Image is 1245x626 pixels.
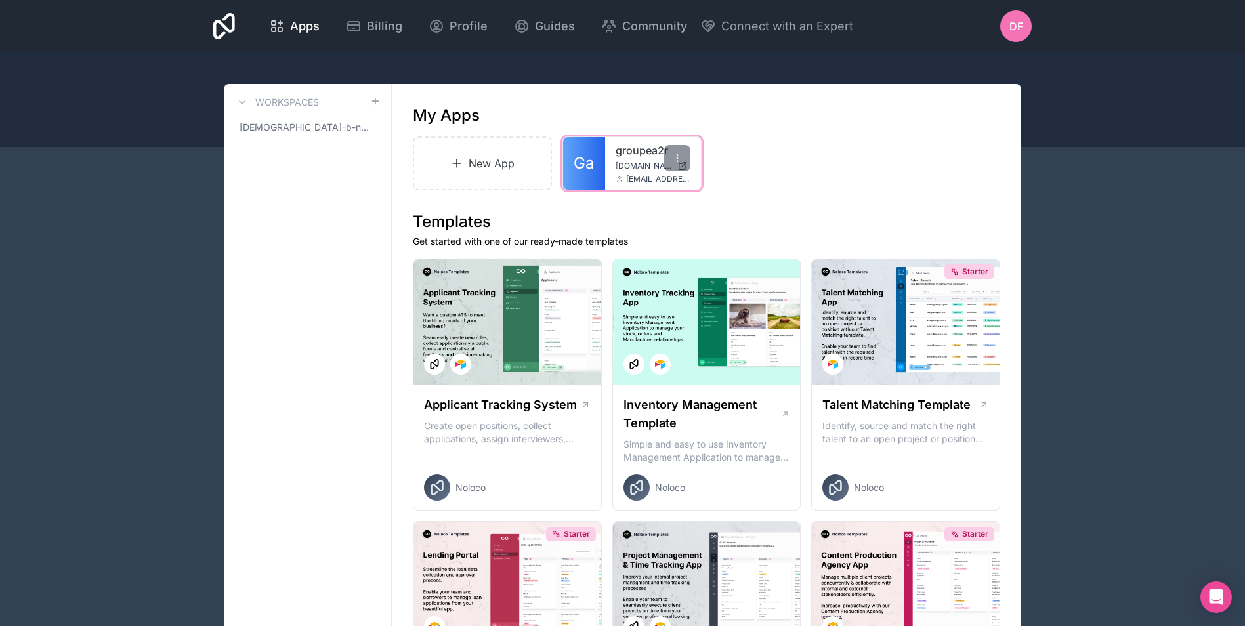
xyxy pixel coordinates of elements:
[535,17,575,35] span: Guides
[367,17,402,35] span: Billing
[962,266,988,277] span: Starter
[564,529,590,539] span: Starter
[255,96,319,109] h3: Workspaces
[234,94,319,110] a: Workspaces
[418,12,498,41] a: Profile
[335,12,413,41] a: Billing
[591,12,698,41] a: Community
[455,481,486,494] span: Noloco
[413,235,1000,248] p: Get started with one of our ready-made templates
[234,115,381,139] a: [DEMOGRAPHIC_DATA]-b-ni-fio-ngaindiro
[616,142,690,158] a: groupea2r
[424,396,577,414] h1: Applicant Tracking System
[822,419,989,446] p: Identify, source and match the right talent to an open project or position with our Talent Matchi...
[616,161,690,171] a: [DOMAIN_NAME]
[1200,581,1232,613] div: Open Intercom Messenger
[290,17,320,35] span: Apps
[962,529,988,539] span: Starter
[854,481,884,494] span: Noloco
[1009,18,1023,34] span: DF
[240,121,370,134] span: [DEMOGRAPHIC_DATA]-b-ni-fio-ngaindiro
[455,359,466,369] img: Airtable Logo
[259,12,330,41] a: Apps
[626,174,690,184] span: [EMAIL_ADDRESS][DOMAIN_NAME]
[574,153,594,174] span: Ga
[616,161,672,171] span: [DOMAIN_NAME]
[828,359,838,369] img: Airtable Logo
[450,17,488,35] span: Profile
[623,396,781,432] h1: Inventory Management Template
[413,136,552,190] a: New App
[563,137,605,190] a: Ga
[503,12,585,41] a: Guides
[622,17,687,35] span: Community
[424,419,591,446] p: Create open positions, collect applications, assign interviewers, centralise candidate feedback a...
[655,359,665,369] img: Airtable Logo
[822,396,971,414] h1: Talent Matching Template
[623,438,790,464] p: Simple and easy to use Inventory Management Application to manage your stock, orders and Manufact...
[413,105,480,126] h1: My Apps
[413,211,1000,232] h1: Templates
[655,481,685,494] span: Noloco
[721,17,853,35] span: Connect with an Expert
[700,17,853,35] button: Connect with an Expert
